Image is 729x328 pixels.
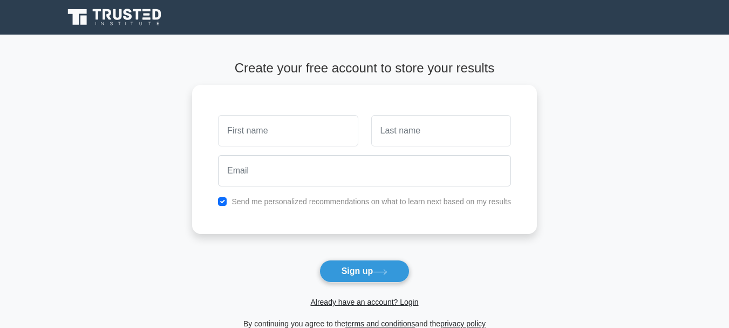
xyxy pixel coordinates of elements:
label: Send me personalized recommendations on what to learn next based on my results [231,197,511,206]
input: First name [218,115,358,146]
input: Email [218,155,511,186]
input: Last name [371,115,511,146]
a: privacy policy [440,319,486,328]
a: Already have an account? Login [310,298,418,306]
h4: Create your free account to store your results [192,61,537,76]
button: Sign up [319,260,410,283]
a: terms and conditions [345,319,415,328]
